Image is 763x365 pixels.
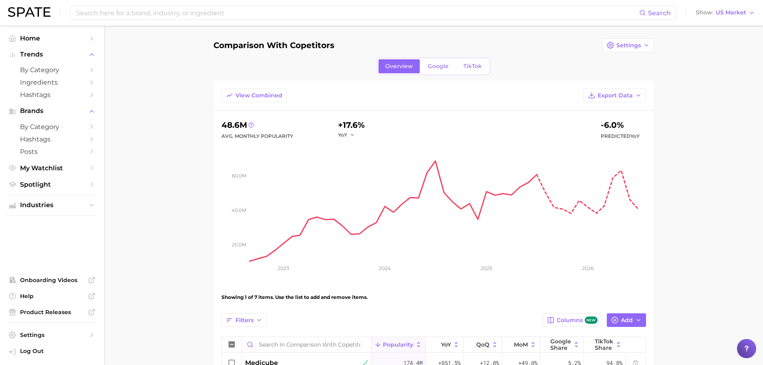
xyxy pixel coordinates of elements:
button: View Combined [221,89,287,102]
a: Posts [6,145,98,158]
span: Help [20,292,84,300]
span: Onboarding Videos [20,276,84,284]
span: View Combined [236,92,282,99]
span: US Market [716,10,746,15]
span: YoY [338,131,347,138]
a: by Category [6,64,98,76]
span: Google Share [550,338,571,351]
a: My Watchlist [6,162,98,174]
input: Search here for a brand, industry, or ingredient [75,6,639,20]
span: My Watchlist [20,164,84,172]
tspan: 2025 [480,265,492,271]
button: Add [607,313,646,327]
span: by Category [20,66,84,74]
button: MoM [502,337,541,353]
button: Export Data [584,89,646,102]
button: Settings [602,38,654,52]
span: by Category [20,123,84,131]
span: Spotlight [20,181,84,188]
span: Popularity [383,341,413,348]
span: Settings [616,42,641,49]
a: Ingredients [6,76,98,89]
a: by Category [6,121,98,133]
div: Avg. Monthly Popularity [221,131,293,141]
button: Brands [6,105,98,117]
tspan: 20.0m [232,242,246,248]
span: TikTok [463,63,482,70]
img: SPATE [8,7,50,17]
span: Ingredients [20,79,84,86]
span: Home [20,34,84,42]
button: Columnsnew [543,313,602,327]
span: Search [648,9,671,17]
a: Product Releases [6,306,98,318]
button: Trends [6,48,98,60]
a: Spotlight [6,178,98,191]
a: Onboarding Videos [6,274,98,286]
tspan: 2024 [378,265,391,271]
span: Hashtags [20,91,84,99]
span: Product Releases [20,309,84,316]
span: TikTok Share [595,338,613,351]
button: YoY [426,337,463,353]
span: Posts [20,148,84,155]
a: Overview [378,59,420,73]
button: TikTok Share [584,337,626,353]
span: Export Data [598,92,633,99]
a: Settings [6,329,98,341]
span: Overview [385,63,413,70]
div: +17.6% [338,119,365,131]
div: Showing 1 of 7 items. Use the list to add and remove items. [221,286,646,309]
span: YoY [630,133,640,139]
a: Hashtags [6,89,98,101]
span: MoM [514,341,528,348]
span: QoQ [476,341,489,348]
span: Add [621,317,633,324]
span: Trends [20,51,84,58]
a: TikTok [457,59,489,73]
button: Popularity [371,337,426,353]
span: Brands [20,107,84,115]
a: Hashtags [6,133,98,145]
span: Show [696,10,713,15]
div: 48.6m [221,119,293,131]
span: Columns [557,317,597,324]
span: Hashtags [20,135,84,143]
button: ShowUS Market [694,8,757,18]
span: Google [428,63,449,70]
button: QoQ [464,337,502,353]
a: Log out. Currently logged in with e-mail yemin@goodai-global.com. [6,345,98,359]
a: Help [6,290,98,302]
tspan: 2026 [582,265,594,271]
input: Search in comparison with copetitors [242,337,371,352]
span: Filters [236,317,254,324]
span: Predicted [601,131,640,141]
span: Settings [20,331,84,339]
a: Google [421,59,455,73]
div: -6.0% [601,119,640,131]
button: YoY [338,131,355,138]
span: Industries [20,202,84,209]
tspan: 2023 [278,265,289,271]
button: Industries [6,199,98,211]
span: YoY [441,341,451,348]
tspan: 60.0m [232,173,246,179]
button: Google Share [541,337,584,353]
span: new [585,317,598,324]
h1: comparison with copetitors [213,41,334,50]
a: Home [6,32,98,44]
button: Filters [221,313,267,327]
span: Log Out [20,347,91,355]
tspan: 40.0m [232,207,246,213]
